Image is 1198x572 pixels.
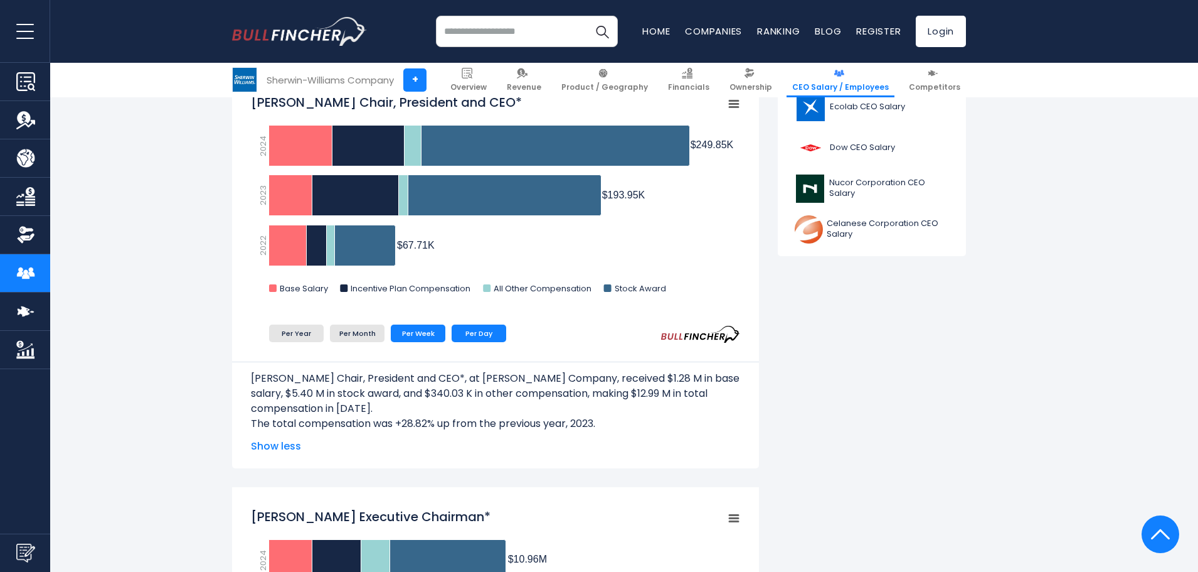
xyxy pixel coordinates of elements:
[397,240,435,251] tspan: $67.71K
[795,175,825,203] img: NUE logo
[251,416,740,431] p: The total compensation was +28.82% up from the previous year, 2023.
[668,82,709,92] span: Financials
[16,225,35,244] img: Ownership
[452,325,506,342] li: Per Day
[269,325,324,342] li: Per Year
[445,63,492,97] a: Overview
[827,219,949,240] span: Celanese Corporation CEO Salary
[257,185,269,205] text: 2023
[792,82,889,92] span: CEO Salary / Employees
[615,283,666,294] text: Stock Award
[351,283,470,294] text: Incentive Plan Compensation
[257,235,269,256] text: 2022
[251,508,490,526] tspan: [PERSON_NAME] Executive Chairman*
[685,24,742,38] a: Companies
[830,143,895,153] span: Dow CEO Salary
[787,171,957,206] a: Nucor Corporation CEO Salary
[586,16,618,47] button: Search
[830,102,905,112] span: Ecolab CEO Salary
[403,68,427,92] a: +
[795,134,826,162] img: DOW logo
[267,73,394,87] div: Sherwin-Williams Company
[795,215,823,244] img: CE logo
[494,283,591,294] text: All Other Compensation
[280,283,329,294] text: Base Salary
[815,24,841,38] a: Blog
[729,82,772,92] span: Ownership
[787,63,894,97] a: CEO Salary / Employees
[642,24,670,38] a: Home
[251,87,740,307] svg: Heidi G. Petz Chair, President and CEO*
[787,131,957,165] a: Dow CEO Salary
[257,550,269,571] text: 2024
[450,82,487,92] span: Overview
[757,24,800,38] a: Ranking
[795,93,826,121] img: ECL logo
[602,190,645,200] tspan: $193.95K
[251,439,740,454] span: Show less
[662,63,715,97] a: Financials
[330,325,384,342] li: Per Month
[556,63,654,97] a: Product / Geography
[251,94,522,111] tspan: [PERSON_NAME] Chair, President and CEO*
[257,136,269,156] text: 2024
[508,554,547,564] tspan: $10.96M
[251,371,740,416] p: [PERSON_NAME] Chair, President and CEO*, at [PERSON_NAME] Company, received $1.28 M in base salar...
[233,68,257,92] img: SHW logo
[501,63,547,97] a: Revenue
[561,82,648,92] span: Product / Geography
[232,17,367,46] a: Go to homepage
[507,82,541,92] span: Revenue
[787,212,957,247] a: Celanese Corporation CEO Salary
[724,63,778,97] a: Ownership
[391,325,445,342] li: Per Week
[691,139,734,150] tspan: $249.85K
[903,63,966,97] a: Competitors
[856,24,901,38] a: Register
[916,16,966,47] a: Login
[909,82,960,92] span: Competitors
[787,90,957,124] a: Ecolab CEO Salary
[232,17,367,46] img: bullfincher logo
[829,178,949,199] span: Nucor Corporation CEO Salary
